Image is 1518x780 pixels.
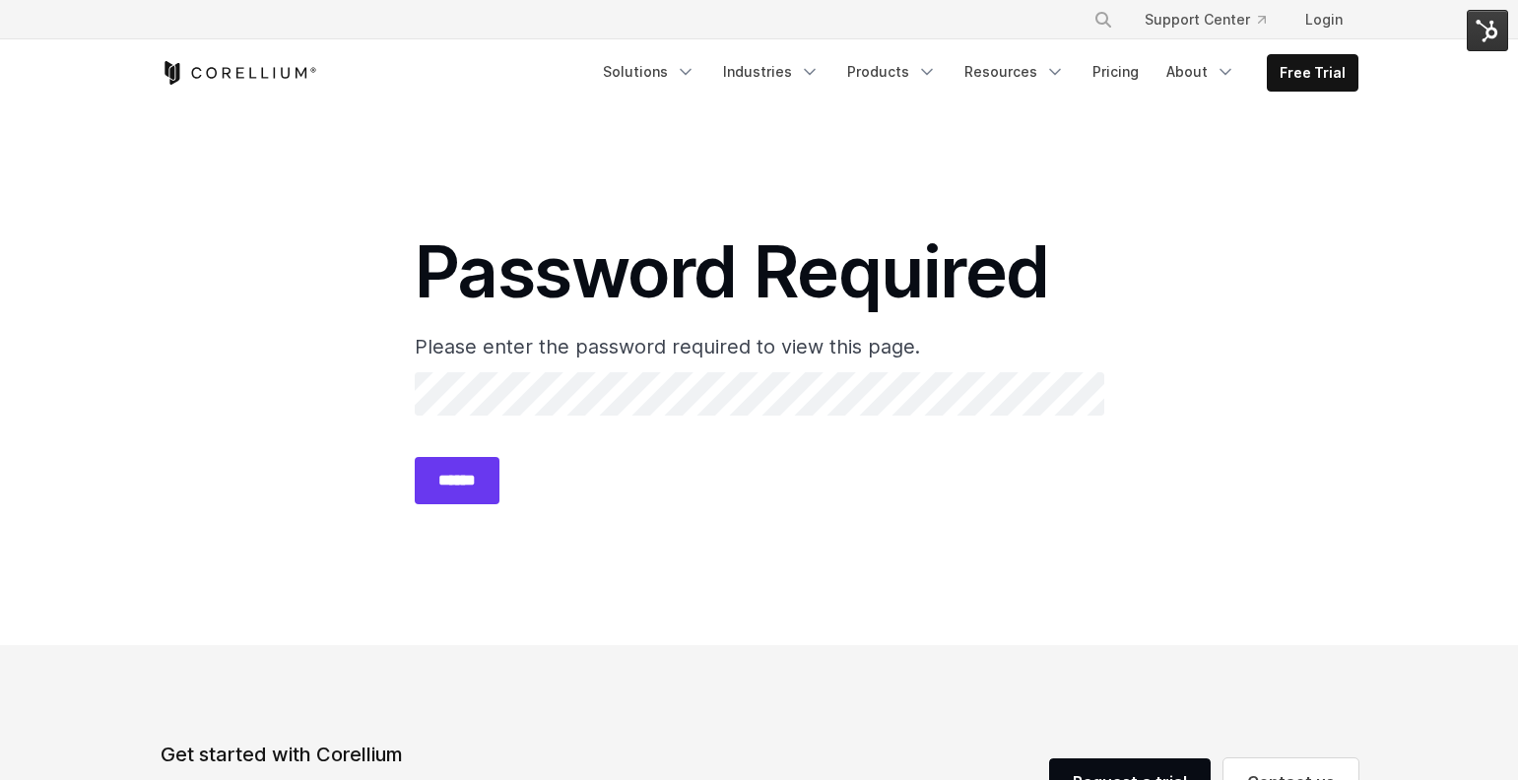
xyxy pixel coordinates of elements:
a: Login [1289,2,1358,37]
a: Products [835,54,949,90]
a: Solutions [591,54,707,90]
a: Resources [953,54,1077,90]
a: Industries [711,54,831,90]
a: Pricing [1081,54,1151,90]
a: Free Trial [1268,55,1357,91]
div: Navigation Menu [1070,2,1358,37]
img: HubSpot Tools Menu Toggle [1467,10,1508,51]
p: Please enter the password required to view this page. [415,332,1104,361]
h1: Password Required [415,227,1104,316]
div: Navigation Menu [591,54,1358,92]
a: Support Center [1129,2,1282,37]
button: Search [1086,2,1121,37]
a: About [1155,54,1247,90]
div: Get started with Corellium [161,740,665,769]
a: Corellium Home [161,61,317,85]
